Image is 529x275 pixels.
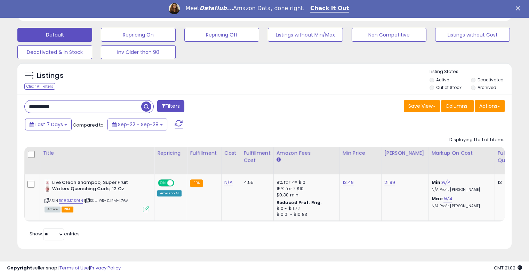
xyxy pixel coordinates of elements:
[101,45,176,59] button: Inv Older than 90
[173,180,184,186] span: OFF
[184,28,259,42] button: Repricing Off
[30,230,80,237] span: Show: entries
[432,179,442,186] b: Min:
[268,28,343,42] button: Listings without Min/Max
[244,179,268,186] div: 4.55
[52,179,137,194] b: Live Clean Shampoo, Super Fruit Waters Quenching Curls, 12 Oz
[17,28,92,42] button: Default
[244,149,271,164] div: Fulfillment Cost
[59,265,89,271] a: Terms of Use
[7,265,32,271] strong: Copyright
[157,100,184,112] button: Filters
[190,149,218,157] div: Fulfillment
[185,5,305,12] div: Meet Amazon Data, done right.
[35,121,63,128] span: Last 7 Days
[159,180,167,186] span: ON
[190,179,203,187] small: FBA
[428,147,495,174] th: The percentage added to the cost of goods (COGS) that forms the calculator for Min & Max prices.
[59,198,83,204] a: B083JCS91N
[477,84,496,90] label: Archived
[435,28,510,42] button: Listings without Cost
[25,119,72,130] button: Last 7 Days
[449,137,505,143] div: Displaying 1 to 1 of 1 items
[442,179,450,186] a: N/A
[37,71,64,81] h5: Listings
[443,195,452,202] a: N/A
[45,179,50,193] img: 31QKCeUOHqL._SL40_.jpg
[404,100,440,112] button: Save View
[276,206,334,212] div: $10 - $11.72
[62,207,73,212] span: FBA
[432,187,489,192] p: N/A Profit [PERSON_NAME]
[276,200,322,205] b: Reduced Prof. Rng.
[224,179,233,186] a: N/A
[352,28,426,42] button: Non Competitive
[436,84,462,90] label: Out of Stock
[276,179,334,186] div: 8% for <= $10
[224,149,238,157] div: Cost
[441,100,474,112] button: Columns
[446,103,467,110] span: Columns
[432,204,489,209] p: N/A Profit [PERSON_NAME]
[432,149,492,157] div: Markup on Cost
[84,198,128,203] span: | SKU: 9R-0JEM-L76A
[516,6,523,10] div: Close
[45,179,149,212] div: ASIN:
[276,212,334,218] div: $10.01 - $10.83
[384,149,426,157] div: [PERSON_NAME]
[45,207,61,212] span: All listings currently available for purchase on Amazon
[101,28,176,42] button: Repricing On
[118,121,159,128] span: Sep-22 - Sep-28
[199,5,233,11] i: DataHub...
[107,119,167,130] button: Sep-22 - Sep-28
[17,45,92,59] button: Deactivated & In Stock
[7,265,121,272] div: seller snap | |
[157,190,182,196] div: Amazon AI
[276,192,334,198] div: $0.30 min
[475,100,505,112] button: Actions
[169,3,180,14] img: Profile image for Georgie
[43,149,151,157] div: Title
[276,157,281,163] small: Amazon Fees.
[384,179,395,186] a: 21.99
[477,77,503,83] label: Deactivated
[310,5,349,13] a: Check It Out
[498,149,522,164] div: Fulfillable Quantity
[343,149,378,157] div: Min Price
[494,265,522,271] span: 2025-10-6 21:02 GMT
[90,265,121,271] a: Privacy Policy
[432,195,444,202] b: Max:
[436,77,449,83] label: Active
[157,149,184,157] div: Repricing
[343,179,354,186] a: 13.49
[73,122,105,128] span: Compared to:
[498,179,519,186] div: 13
[276,186,334,192] div: 15% for > $10
[24,83,55,90] div: Clear All Filters
[276,149,337,157] div: Amazon Fees
[430,68,512,75] p: Listing States:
